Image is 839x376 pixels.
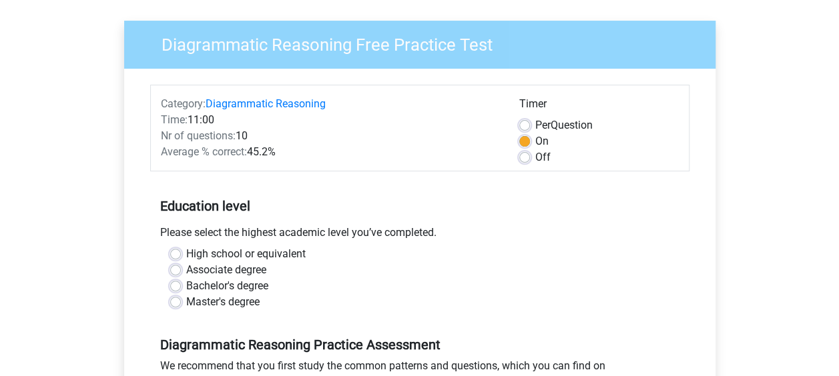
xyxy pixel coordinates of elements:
[151,144,509,160] div: 45.2%
[206,97,326,110] a: Diagrammatic Reasoning
[151,112,509,128] div: 11:00
[161,129,236,142] span: Nr of questions:
[186,262,266,278] label: Associate degree
[535,117,593,133] label: Question
[160,193,679,219] h5: Education level
[186,278,268,294] label: Bachelor's degree
[160,337,679,353] h5: Diagrammatic Reasoning Practice Assessment
[186,294,260,310] label: Master's degree
[519,96,679,117] div: Timer
[151,128,509,144] div: 10
[161,145,247,158] span: Average % correct:
[146,29,706,55] h3: Diagrammatic Reasoning Free Practice Test
[161,113,188,126] span: Time:
[161,97,206,110] span: Category:
[186,246,306,262] label: High school or equivalent
[535,149,551,165] label: Off
[535,133,549,149] label: On
[150,225,689,246] div: Please select the highest academic level you’ve completed.
[535,119,551,131] span: Per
